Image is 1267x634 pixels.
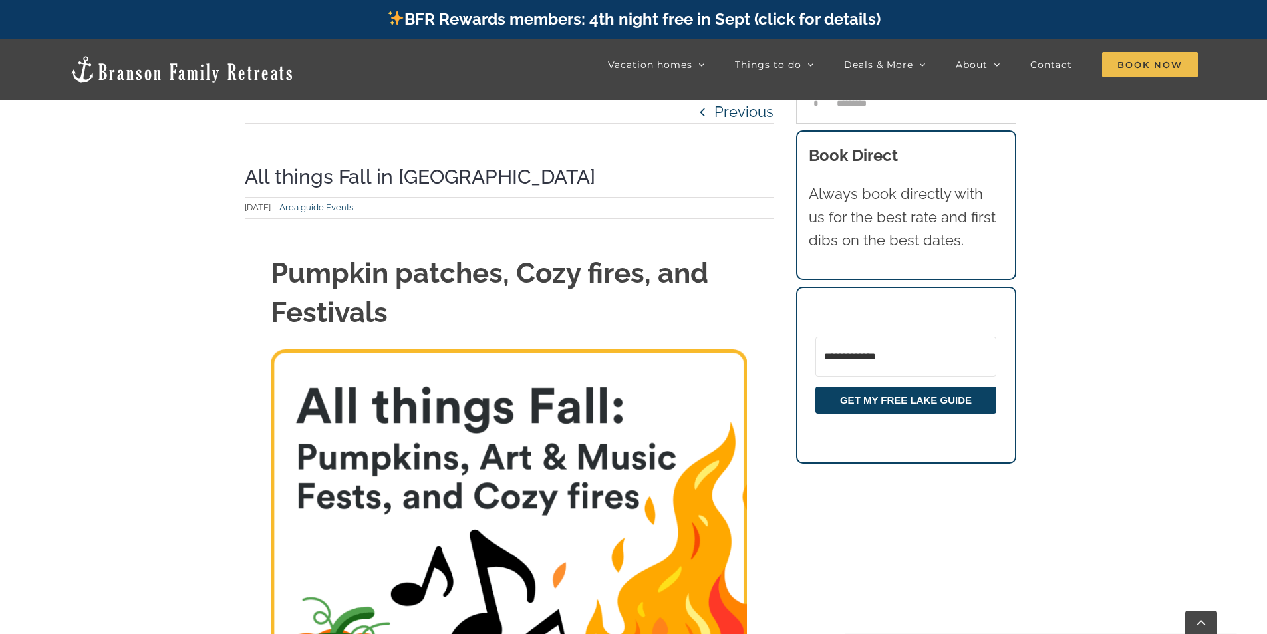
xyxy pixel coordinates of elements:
[1030,51,1072,78] a: Contact
[735,51,814,78] a: Things to do
[714,100,774,123] a: Previous
[796,84,1016,124] input: Search...
[608,51,705,78] a: Vacation homes
[271,254,747,333] h1: Pumpkin patches, Cozy fires, and Festivals
[809,182,1003,253] p: Always book directly with us for the best rate and first dibs on the best dates.
[956,51,1000,78] a: About
[326,202,353,212] a: Events
[815,387,996,414] button: GET MY FREE LAKE GUIDE
[608,51,1198,78] nav: Main Menu
[796,84,836,124] input: Search
[1102,51,1198,78] a: Book Now
[245,202,271,212] span: [DATE]
[245,164,774,190] h1: All things Fall in [GEOGRAPHIC_DATA]
[69,55,295,84] img: Branson Family Retreats Logo
[1102,52,1198,77] span: Book Now
[956,60,988,69] span: About
[844,60,913,69] span: Deals & More
[245,201,774,215] div: ,
[271,202,279,212] span: |
[735,60,801,69] span: Things to do
[608,60,692,69] span: Vacation homes
[815,337,996,377] input: Email Address
[388,10,404,26] img: ✨
[809,146,898,165] b: Book Direct
[844,51,926,78] a: Deals & More
[279,202,324,212] a: Area guide
[386,9,881,29] a: BFR Rewards members: 4th night free in Sept (click for details)
[1030,60,1072,69] span: Contact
